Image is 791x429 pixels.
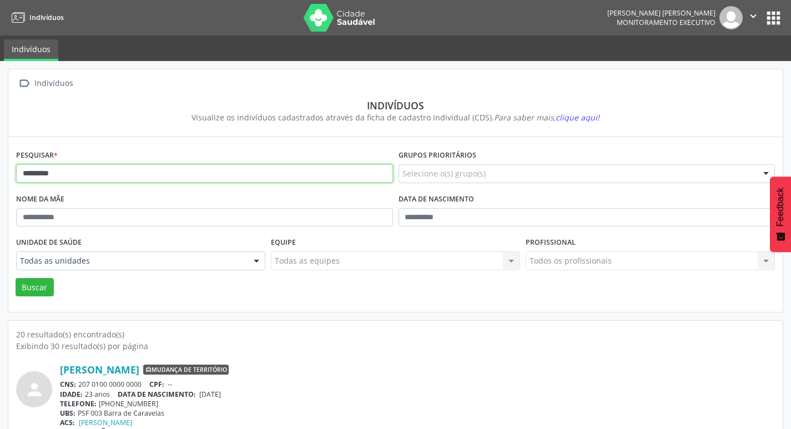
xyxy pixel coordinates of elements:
[79,418,132,427] a: [PERSON_NAME]
[526,234,576,251] label: Profissional
[149,380,164,389] span: CPF:
[60,390,83,399] span: IDADE:
[16,278,54,297] button: Buscar
[556,112,599,123] span: clique aqui!
[24,99,767,112] div: Indivíduos
[60,399,97,408] span: TELEFONE:
[60,380,76,389] span: CNS:
[16,75,32,92] i: 
[775,188,785,226] span: Feedback
[60,408,75,418] span: UBS:
[4,39,58,61] a: Indivíduos
[494,112,599,123] i: Para saber mais,
[29,13,64,22] span: Indivíduos
[399,191,474,208] label: Data de nascimento
[118,390,196,399] span: DATA DE NASCIMENTO:
[143,365,229,375] span: Mudança de território
[24,112,767,123] div: Visualize os indivíduos cadastrados através da ficha de cadastro individual (CDS).
[764,8,783,28] button: apps
[60,408,775,418] div: PSF 003 Barra de Caravelas
[747,10,759,22] i: 
[8,8,64,27] a: Indivíduos
[16,234,82,251] label: Unidade de saúde
[60,418,75,427] span: ACS:
[60,399,775,408] div: [PHONE_NUMBER]
[607,8,716,18] div: [PERSON_NAME] [PERSON_NAME]
[16,75,75,92] a:  Indivíduos
[60,364,139,376] a: [PERSON_NAME]
[271,234,296,251] label: Equipe
[617,18,716,27] span: Monitoramento Executivo
[199,390,221,399] span: [DATE]
[743,6,764,29] button: 
[16,340,775,352] div: Exibindo 30 resultado(s) por página
[719,6,743,29] img: img
[168,380,172,389] span: --
[60,390,775,399] div: 23 anos
[402,168,486,179] span: Selecione o(s) grupo(s)
[20,255,243,266] span: Todas as unidades
[60,380,775,389] div: 207 0100 0000 0000
[16,329,775,340] div: 20 resultado(s) encontrado(s)
[16,147,58,164] label: Pesquisar
[770,176,791,252] button: Feedback - Mostrar pesquisa
[16,191,64,208] label: Nome da mãe
[32,75,75,92] div: Indivíduos
[399,147,476,164] label: Grupos prioritários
